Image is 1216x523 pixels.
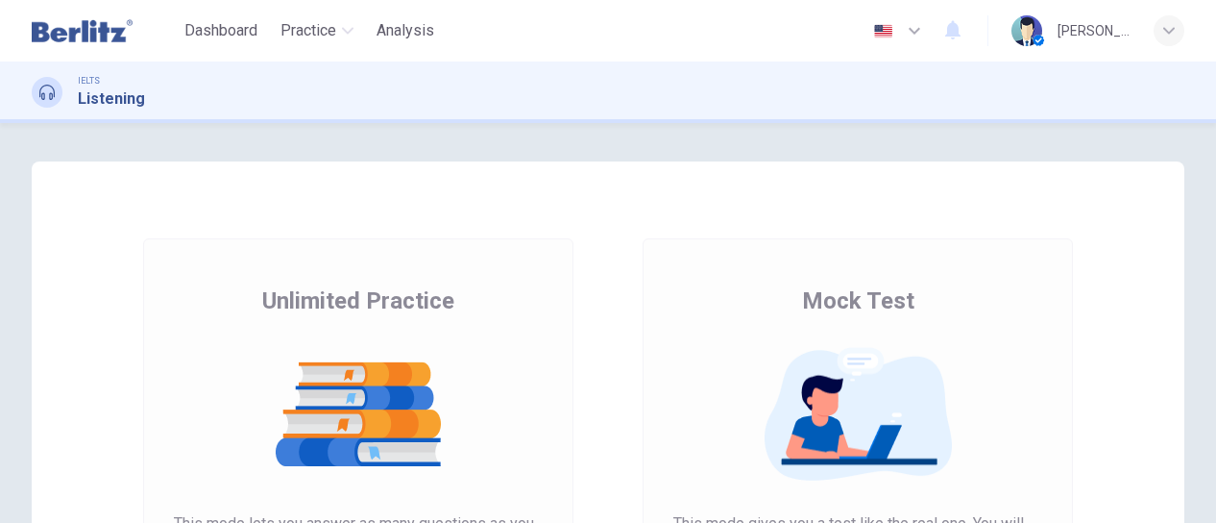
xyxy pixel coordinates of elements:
button: Analysis [369,13,442,48]
a: Berlitz Latam logo [32,12,177,50]
span: Practice [280,19,336,42]
span: Dashboard [184,19,257,42]
img: Profile picture [1011,15,1042,46]
button: Practice [273,13,361,48]
span: Mock Test [802,286,914,316]
img: Berlitz Latam logo [32,12,133,50]
span: Unlimited Practice [262,286,454,316]
span: Analysis [377,19,434,42]
h1: Listening [78,87,145,111]
span: IELTS [78,74,100,87]
div: [PERSON_NAME] [1058,19,1131,42]
img: en [871,24,895,38]
button: Dashboard [177,13,265,48]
